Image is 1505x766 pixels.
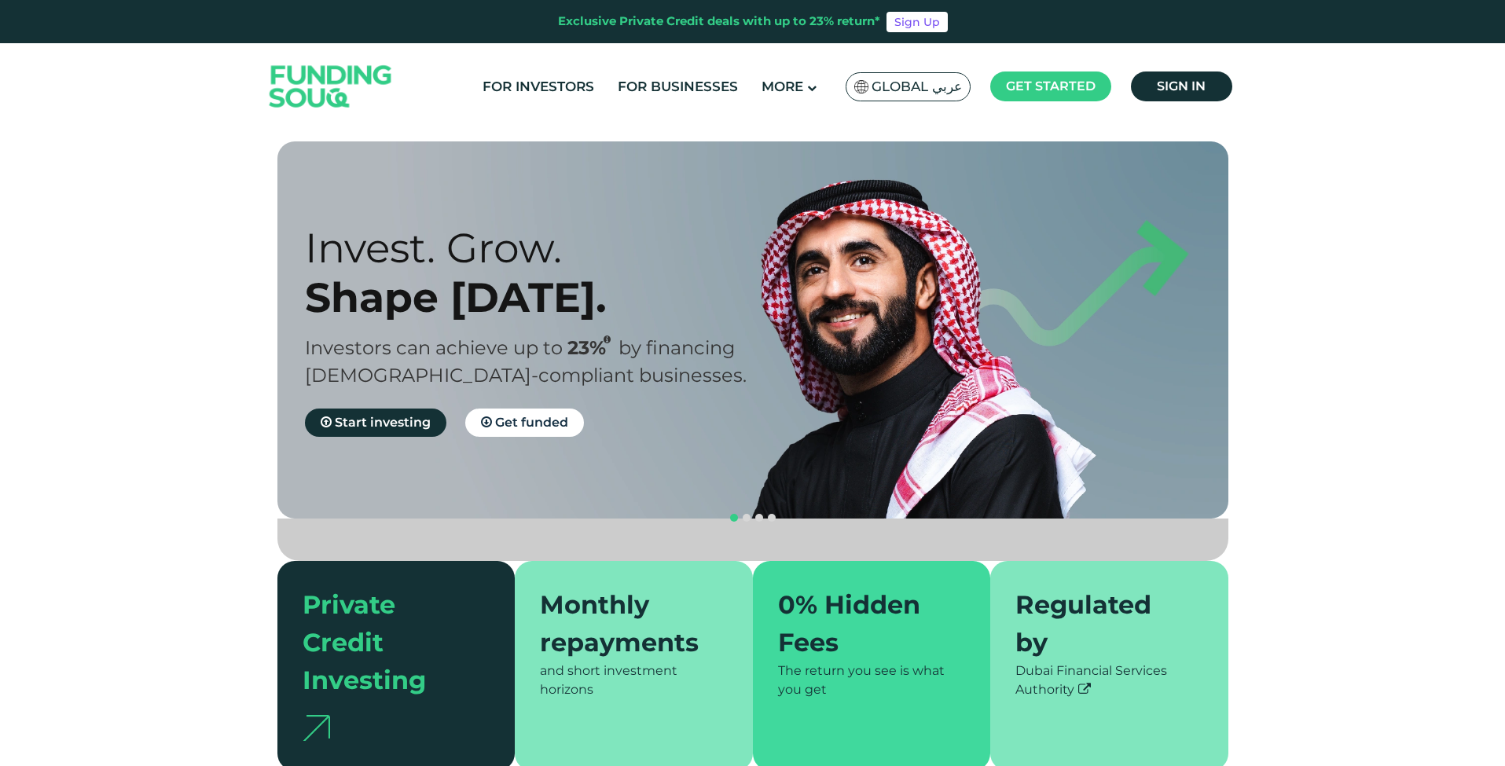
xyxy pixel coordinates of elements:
span: More [762,79,803,94]
button: navigation [728,511,740,524]
a: Get funded [465,409,584,437]
div: Private Credit Investing [303,586,472,699]
img: Logo [254,47,408,126]
span: 23% [567,336,619,359]
i: 23% IRR (expected) ~ 15% Net yield (expected) [604,335,611,344]
a: For Investors [479,74,598,100]
img: SA Flag [854,80,868,93]
img: arrow [303,715,330,741]
div: The return you see is what you get [778,662,966,699]
span: Start investing [335,415,431,430]
a: Sign Up [886,12,948,32]
div: Exclusive Private Credit deals with up to 23% return* [558,13,880,31]
div: Invest. Grow. [305,223,780,273]
span: Investors can achieve up to [305,336,563,359]
span: Sign in [1157,79,1206,93]
button: navigation [740,511,753,524]
button: navigation [765,511,778,524]
div: 0% Hidden Fees [778,586,947,662]
button: navigation [753,511,765,524]
div: and short investment horizons [540,662,728,699]
a: Sign in [1131,71,1232,101]
div: Regulated by [1015,586,1184,662]
div: Monthly repayments [540,586,709,662]
span: Get started [1006,79,1096,93]
span: Global عربي [872,78,962,96]
a: For Businesses [614,74,742,100]
span: Get funded [495,415,568,430]
a: Start investing [305,409,446,437]
div: Shape [DATE]. [305,273,780,322]
div: Dubai Financial Services Authority [1015,662,1203,699]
